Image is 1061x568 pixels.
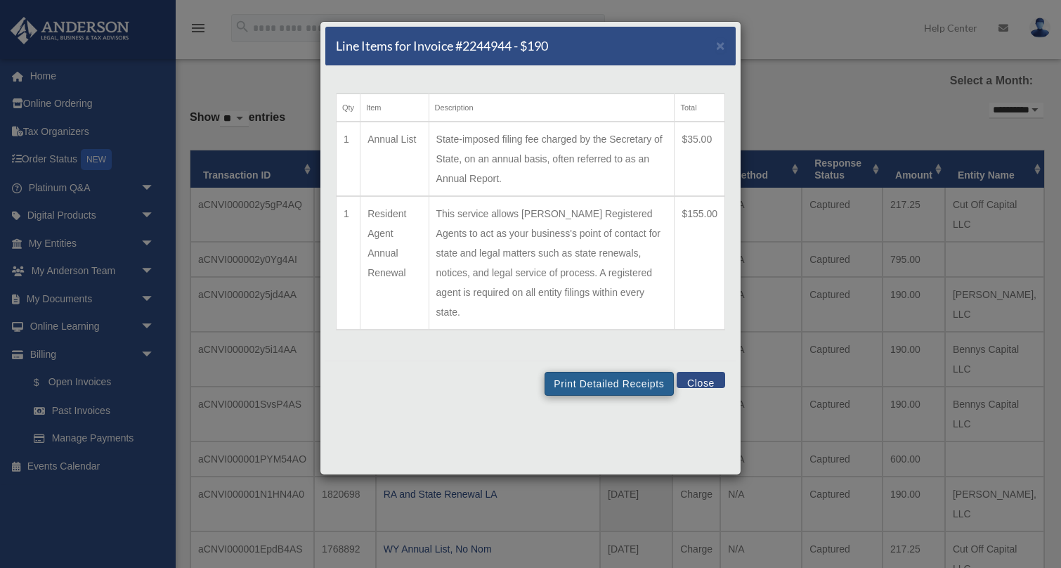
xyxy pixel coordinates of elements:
button: Close [677,372,725,388]
th: Description [429,94,675,122]
td: Annual List [360,122,429,196]
button: Close [716,38,725,53]
th: Qty [337,94,360,122]
span: × [716,37,725,53]
td: State-imposed filing fee charged by the Secretary of State, on an annual basis, often referred to... [429,122,675,196]
td: 1 [337,196,360,330]
td: $35.00 [675,122,725,196]
h5: Line Items for Invoice #2244944 - $190 [336,37,548,55]
td: This service allows [PERSON_NAME] Registered Agents to act as your business's point of contact fo... [429,196,675,330]
td: Resident Agent Annual Renewal [360,196,429,330]
button: Print Detailed Receipts [545,372,673,396]
th: Item [360,94,429,122]
td: $155.00 [675,196,725,330]
th: Total [675,94,725,122]
td: 1 [337,122,360,196]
